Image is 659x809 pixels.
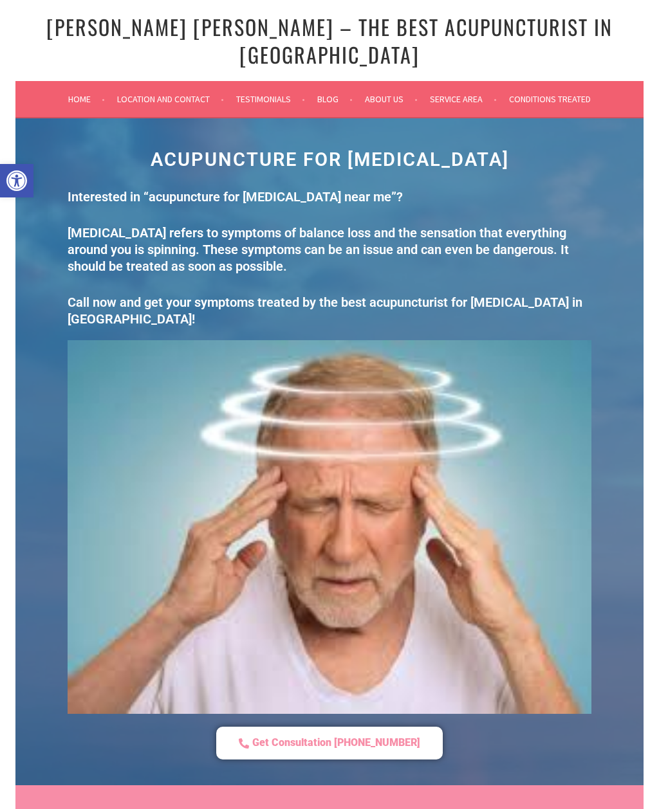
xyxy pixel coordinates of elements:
[117,91,224,107] a: Location and Contact
[216,727,443,759] a: Get Consultation [PHONE_NUMBER]
[252,736,420,750] span: Get Consultation [PHONE_NUMBER]
[68,294,591,327] p: Call now and get your symptoms treated by the best acupuncturist for [MEDICAL_DATA] in [GEOGRAPHI...
[236,91,305,107] a: Testimonials
[68,224,591,275] p: [MEDICAL_DATA] refers to symptoms of balance loss and the sensation that everything around you is...
[317,91,353,107] a: Blog
[61,150,598,169] h1: Acupuncture for [MEDICAL_DATA]
[46,12,613,69] a: [PERSON_NAME] [PERSON_NAME] – The Best Acupuncturist In [GEOGRAPHIC_DATA]
[68,91,105,107] a: Home
[68,340,591,714] img: acupuncture for vertigo irvine
[430,91,497,107] a: Service Area
[365,91,418,107] a: About Us
[509,91,591,107] a: Conditions Treated
[68,188,591,205] p: Interested in “acupuncture for [MEDICAL_DATA] near me”?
